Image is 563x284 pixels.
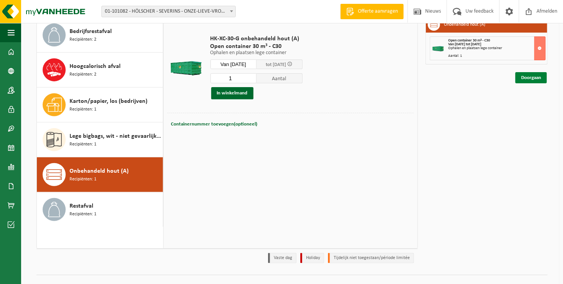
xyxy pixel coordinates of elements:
span: Recipiënten: 1 [70,211,96,218]
li: Holiday [300,253,324,263]
span: Open container 30 m³ - C30 [210,43,303,50]
div: Aantal: 1 [448,54,545,58]
span: Offerte aanvragen [356,8,400,15]
span: Recipiënten: 2 [70,71,96,78]
a: Offerte aanvragen [340,4,404,19]
span: Aantal [257,73,303,83]
strong: Van [DATE] tot [DATE] [448,42,481,46]
button: Onbehandeld hout (A) Recipiënten: 1 [37,157,163,192]
span: Restafval [70,201,93,211]
span: 01-101082 - HÖLSCHER - SEVERINS - ONZE-LIEVE-VROUW-WAVER [102,6,235,17]
button: In winkelmand [211,87,253,99]
h3: Onbehandeld hout (A) [444,18,485,31]
span: Recipiënten: 2 [70,36,96,43]
span: tot [DATE] [266,62,286,67]
span: Open container 30 m³ - C30 [448,38,490,43]
button: Lege bigbags, wit - niet gevaarlijk - los Recipiënten: 1 [37,122,163,157]
div: Ophalen en plaatsen lege container [448,46,545,50]
span: HK-XC-30-G onbehandeld hout (A) [210,35,303,43]
button: Containernummer toevoegen(optioneel) [170,119,258,130]
a: Doorgaan [515,72,547,83]
span: Karton/papier, los (bedrijven) [70,97,147,106]
button: Karton/papier, los (bedrijven) Recipiënten: 1 [37,88,163,122]
span: Recipiënten: 1 [70,106,96,113]
span: Onbehandeld hout (A) [70,167,129,176]
span: Hoogcalorisch afval [70,62,121,71]
input: Selecteer datum [210,59,257,69]
span: Bedrijfsrestafval [70,27,112,36]
span: Containernummer toevoegen(optioneel) [171,122,257,127]
button: Hoogcalorisch afval Recipiënten: 2 [37,53,163,88]
p: Ophalen en plaatsen lege container [210,50,303,56]
li: Tijdelijk niet toegestaan/période limitée [328,253,414,263]
span: Lege bigbags, wit - niet gevaarlijk - los [70,132,161,141]
span: Recipiënten: 1 [70,176,96,183]
span: Recipiënten: 1 [70,141,96,148]
button: Restafval Recipiënten: 1 [37,192,163,227]
span: 01-101082 - HÖLSCHER - SEVERINS - ONZE-LIEVE-VROUW-WAVER [101,6,236,17]
li: Vaste dag [268,253,296,263]
button: Bedrijfsrestafval Recipiënten: 2 [37,18,163,53]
